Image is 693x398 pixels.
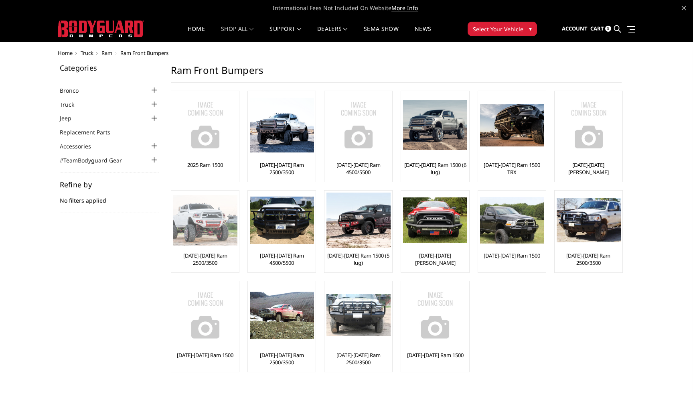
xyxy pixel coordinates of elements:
h5: Refine by [60,181,159,188]
img: No Image [557,93,621,157]
a: [DATE]-[DATE] Ram 4500/5500 [326,161,390,176]
a: Home [188,26,205,42]
a: Home [58,49,73,57]
a: [DATE]-[DATE] Ram 4500/5500 [250,252,314,266]
span: Ram Front Bumpers [120,49,168,57]
a: Bronco [60,86,89,95]
span: Account [562,25,588,32]
a: Truck [60,100,84,109]
a: News [415,26,431,42]
a: Support [269,26,301,42]
a: Jeep [60,114,81,122]
a: Accessories [60,142,101,150]
a: #TeamBodyguard Gear [60,156,132,164]
div: No filters applied [60,181,159,213]
span: Cart [590,25,604,32]
a: Ram [101,49,112,57]
a: [DATE]-[DATE] Ram 2500/3500 [250,351,314,366]
a: [DATE]-[DATE] Ram 1500 (6 lug) [403,161,467,176]
a: 2025 Ram 1500 [187,161,223,169]
a: Cart 0 [590,18,611,40]
button: Select Your Vehicle [468,22,537,36]
img: No Image [326,93,391,157]
a: No Image [557,93,620,157]
a: SEMA Show [364,26,399,42]
a: [DATE]-[DATE] Ram 1500 [407,351,464,359]
a: [DATE]-[DATE] [PERSON_NAME] [403,252,467,266]
a: More Info [391,4,418,12]
a: [DATE]-[DATE] [PERSON_NAME] [557,161,620,176]
span: Select Your Vehicle [473,25,523,33]
a: [DATE]-[DATE] Ram 2500/3500 [173,252,237,266]
a: [DATE]-[DATE] Ram 1500 [484,252,540,259]
a: [DATE]-[DATE] Ram 1500 TRX [480,161,544,176]
h5: Categories [60,64,159,71]
a: shop all [221,26,253,42]
span: 0 [605,26,611,32]
iframe: Chat Widget [653,359,693,398]
a: Truck [81,49,93,57]
a: Replacement Parts [60,128,120,136]
h1: Ram Front Bumpers [171,64,622,83]
a: [DATE]-[DATE] Ram 2500/3500 [326,351,390,366]
span: ▾ [529,24,532,33]
a: Account [562,18,588,40]
a: [DATE]-[DATE] Ram 2500/3500 [250,161,314,176]
a: No Image [326,93,390,157]
img: BODYGUARD BUMPERS [58,20,144,37]
img: No Image [403,283,467,347]
a: [DATE]-[DATE] Ram 1500 [177,351,233,359]
img: No Image [173,283,237,347]
img: No Image [173,93,237,157]
a: Dealers [317,26,348,42]
a: [DATE]-[DATE] Ram 2500/3500 [557,252,620,266]
a: [DATE]-[DATE] Ram 1500 (5 lug) [326,252,390,266]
